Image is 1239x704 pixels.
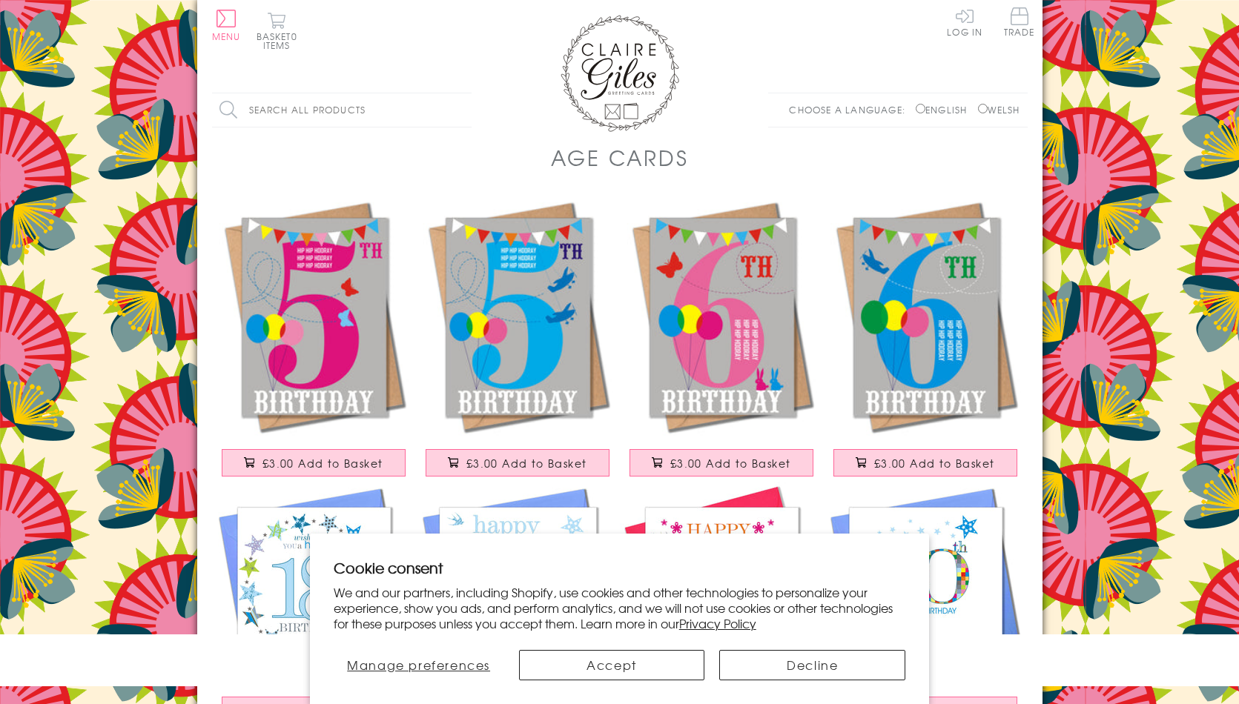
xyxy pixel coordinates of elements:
button: Accept [519,650,705,680]
button: £3.00 Add to Basket [630,449,813,476]
a: Privacy Policy [679,614,756,632]
button: £3.00 Add to Basket [833,449,1017,476]
span: Menu [212,30,241,43]
a: Birthday Card, Pink Age 6, 6th Birthday, Hip Hip Hooray £3.00 Add to Basket [620,195,824,452]
span: £3.00 Add to Basket [262,456,383,471]
span: £3.00 Add to Basket [874,456,995,471]
p: Choose a language: [789,103,913,116]
label: English [916,103,974,116]
a: Birthday Card, Blue Age 5, 5th Birthday, Hip Hip Hooray £3.00 Add to Basket [416,195,620,452]
img: Claire Giles Greetings Cards [561,15,679,132]
span: £3.00 Add to Basket [466,456,587,471]
p: We and our partners, including Shopify, use cookies and other technologies to personalize your ex... [334,585,906,631]
a: Trade [1004,7,1035,39]
button: Manage preferences [334,650,504,680]
button: Basket0 items [257,12,297,50]
img: Birthday Card, Blue Age 5, 5th Birthday, Hip Hip Hooray [416,195,620,437]
a: Birthday Card, Pink Age 5, 5th Birthday, Hip Hip Hooray £3.00 Add to Basket [212,195,416,452]
input: Search all products [212,93,472,127]
h1: Age Cards [551,142,689,173]
button: £3.00 Add to Basket [222,449,406,476]
img: Birthday Card, Pink Age 30, Happy 30th Birthday [620,482,824,685]
button: Decline [719,650,905,680]
input: English [916,104,925,113]
button: Menu [212,10,241,41]
label: Welsh [978,103,1020,116]
h2: Cookie consent [334,557,906,578]
span: Trade [1004,7,1035,36]
img: Birthday Card, Blue Age 30, Happy 30th Birthday [824,482,1028,685]
button: £3.00 Add to Basket [426,449,609,476]
a: Birthday Card, Blue Age 6, 6th Birthday, Hip Hip Hooray £3.00 Add to Basket [824,195,1028,452]
span: £3.00 Add to Basket [670,456,791,471]
a: Log In [947,7,982,36]
input: Search [457,93,472,127]
input: Welsh [978,104,988,113]
img: Birthday Card, Pink Age 6, 6th Birthday, Hip Hip Hooray [620,195,824,437]
img: Birthday Card, Blue Age 18, wishing you a Happy 18th Birthday [212,482,416,685]
img: Birthday Card, Pink Age 5, 5th Birthday, Hip Hip Hooray [212,195,416,437]
span: Manage preferences [347,656,490,674]
span: 0 items [263,30,297,52]
img: Birthday Card, Blue Age 21, Happy 21st Birthday [416,482,620,685]
img: Birthday Card, Blue Age 6, 6th Birthday, Hip Hip Hooray [824,195,1028,437]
